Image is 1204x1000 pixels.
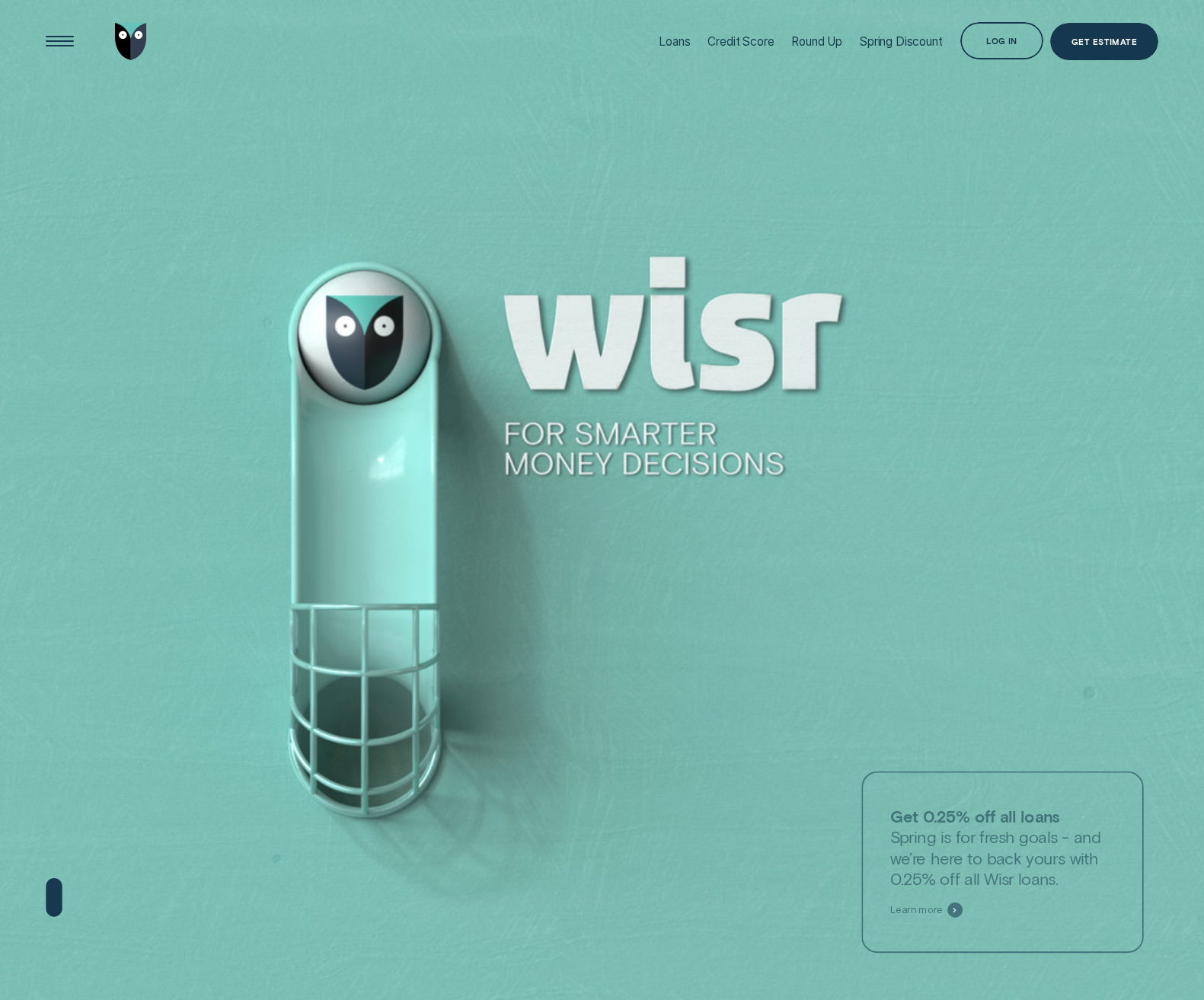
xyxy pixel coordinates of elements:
[890,806,1116,888] p: Spring is for fresh goals - and we’re here to back yours with 0.25% off all Wisr loans.
[115,23,146,60] img: Wisr
[791,34,842,49] div: Round Up
[890,806,1060,826] strong: Get 0.25% off all loans
[1050,23,1158,60] a: Get Estimate
[659,34,690,49] div: Loans
[707,34,774,49] div: Credit Score
[41,23,78,60] button: Open Menu
[960,22,1044,59] button: Log in
[860,34,943,49] div: Spring Discount
[862,771,1144,952] a: Get 0.25% off all loansSpring is for fresh goals - and we’re here to back yours with 0.25% off al...
[890,903,944,916] span: Learn more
